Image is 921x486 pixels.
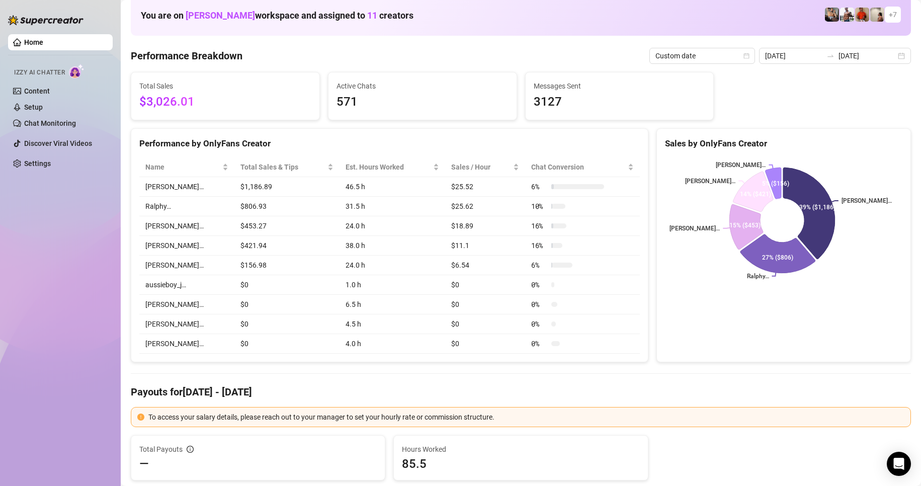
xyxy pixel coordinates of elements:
div: To access your salary details, please reach out to your manager to set your hourly rate or commis... [148,412,904,423]
h1: You are on workspace and assigned to creators [141,10,413,21]
div: Performance by OnlyFans Creator [139,137,640,150]
td: $0 [234,334,340,354]
img: Ralphy [870,8,884,22]
span: Total Sales [139,80,311,92]
td: $0 [234,295,340,314]
th: Sales / Hour [445,157,525,177]
td: $0 [445,334,525,354]
span: Name [145,161,220,173]
span: Hours Worked [402,444,639,455]
td: $421.94 [234,236,340,256]
td: $0 [445,295,525,314]
div: Est. Hours Worked [346,161,431,173]
div: Sales by OnlyFans Creator [665,137,902,150]
span: $3,026.01 [139,93,311,112]
a: Content [24,87,50,95]
span: Total Payouts [139,444,183,455]
span: info-circle [187,446,194,453]
span: [PERSON_NAME] [186,10,255,21]
td: $0 [234,275,340,295]
td: $25.52 [445,177,525,197]
td: 4.5 h [340,314,445,334]
span: 10 % [531,201,547,212]
span: 6 % [531,181,547,192]
h4: Payouts for [DATE] - [DATE] [131,385,911,399]
span: 0 % [531,318,547,330]
td: $806.93 [234,197,340,216]
td: $11.1 [445,236,525,256]
span: exclamation-circle [137,414,144,421]
span: 0 % [531,279,547,290]
img: George [825,8,839,22]
span: Total Sales & Tips [240,161,325,173]
td: 24.0 h [340,256,445,275]
td: aussieboy_j… [139,275,234,295]
span: 11 [367,10,377,21]
td: 24.0 h [340,216,445,236]
td: 46.5 h [340,177,445,197]
h4: Performance Breakdown [131,49,242,63]
span: swap-right [826,52,834,60]
th: Total Sales & Tips [234,157,340,177]
span: 0 % [531,338,547,349]
img: AI Chatter [69,64,85,78]
span: calendar [743,53,749,59]
td: $0 [234,314,340,334]
td: [PERSON_NAME]… [139,295,234,314]
td: Ralphy… [139,197,234,216]
span: Sales / Hour [451,161,511,173]
span: Chat Conversion [531,161,626,173]
a: Settings [24,159,51,168]
input: End date [839,50,896,61]
td: $0 [445,314,525,334]
span: Custom date [655,48,749,63]
td: $25.62 [445,197,525,216]
img: logo-BBDzfeDw.svg [8,15,83,25]
img: Justin [855,8,869,22]
span: Active Chats [337,80,509,92]
span: 16 % [531,220,547,231]
text: [PERSON_NAME]… [669,225,720,232]
a: Chat Monitoring [24,119,76,127]
td: [PERSON_NAME]… [139,334,234,354]
td: $18.89 [445,216,525,236]
th: Chat Conversion [525,157,640,177]
td: $6.54 [445,256,525,275]
img: JUSTIN [840,8,854,22]
a: Discover Viral Videos [24,139,92,147]
a: Home [24,38,43,46]
td: [PERSON_NAME]… [139,314,234,334]
td: $453.27 [234,216,340,236]
span: — [139,456,149,472]
td: [PERSON_NAME]… [139,236,234,256]
td: $156.98 [234,256,340,275]
span: 6 % [531,260,547,271]
td: 4.0 h [340,334,445,354]
span: + 7 [889,9,897,20]
span: 571 [337,93,509,112]
text: [PERSON_NAME]… [842,197,892,204]
td: 38.0 h [340,236,445,256]
td: [PERSON_NAME]… [139,216,234,236]
text: [PERSON_NAME]… [685,178,735,185]
span: 85.5 [402,456,639,472]
span: 0 % [531,299,547,310]
a: Setup [24,103,43,111]
text: [PERSON_NAME]… [715,161,766,169]
text: Ralphy… [746,273,769,280]
div: Open Intercom Messenger [887,452,911,476]
input: Start date [765,50,822,61]
span: 3127 [534,93,706,112]
td: [PERSON_NAME]… [139,256,234,275]
td: $0 [445,275,525,295]
td: 31.5 h [340,197,445,216]
td: 1.0 h [340,275,445,295]
th: Name [139,157,234,177]
td: $1,186.89 [234,177,340,197]
span: Messages Sent [534,80,706,92]
td: [PERSON_NAME]… [139,177,234,197]
span: to [826,52,834,60]
td: 6.5 h [340,295,445,314]
span: 16 % [531,240,547,251]
span: Izzy AI Chatter [14,68,65,77]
